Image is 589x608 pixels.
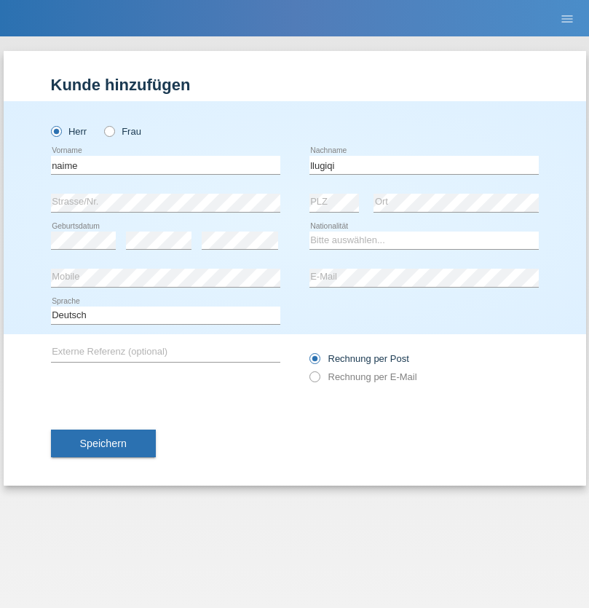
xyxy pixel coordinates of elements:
[51,126,60,135] input: Herr
[51,430,156,457] button: Speichern
[560,12,574,26] i: menu
[104,126,114,135] input: Frau
[309,353,319,371] input: Rechnung per Post
[51,76,539,94] h1: Kunde hinzufügen
[104,126,141,137] label: Frau
[309,371,417,382] label: Rechnung per E-Mail
[309,371,319,390] input: Rechnung per E-Mail
[51,126,87,137] label: Herr
[80,438,127,449] span: Speichern
[553,14,582,23] a: menu
[309,353,409,364] label: Rechnung per Post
